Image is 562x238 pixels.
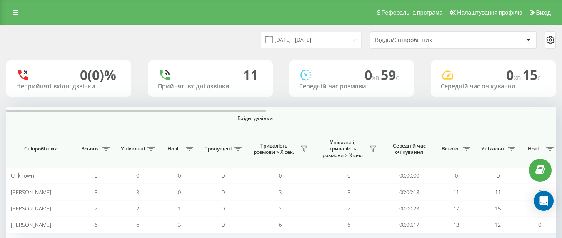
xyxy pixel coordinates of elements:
span: 2 [136,205,139,212]
span: 1 [178,205,181,212]
span: Всього [79,145,100,152]
div: 0 (0)% [80,67,116,83]
span: 2 [95,205,97,212]
span: Всього [440,145,460,152]
td: 00:00:23 [383,200,435,217]
div: Прийняті вхідні дзвінки [158,83,263,90]
span: 3 [178,221,181,228]
div: Відділ/Співробітник [375,37,475,44]
span: [PERSON_NAME] [11,188,51,196]
div: Open Intercom Messenger [534,191,554,211]
span: Унікальні [481,145,505,152]
span: Реферальна програма [382,9,443,16]
span: Unknown [11,172,34,179]
span: 15 [495,205,501,212]
span: Унікальні, тривалість розмови > Х сек. [319,139,367,159]
span: 3 [279,188,282,196]
span: Пропущені [204,145,232,152]
span: хв [372,73,381,82]
td: 00:00:17 [383,217,435,233]
span: 0 [347,172,350,179]
div: Неприйняті вхідні дзвінки [16,83,121,90]
span: 3 [347,188,350,196]
span: 0 [279,172,282,179]
span: 0 [455,172,458,179]
span: [PERSON_NAME] [11,221,51,228]
span: 11 [495,188,501,196]
span: 15 [522,66,541,84]
div: Середній час розмови [299,83,404,90]
span: 0 [538,188,541,196]
span: 17 [453,205,459,212]
span: 0 [222,172,225,179]
span: 13 [453,221,459,228]
span: 0 [222,188,225,196]
span: Співробітник [13,145,67,152]
span: 11 [453,188,459,196]
span: c [537,73,541,82]
span: 6 [347,221,350,228]
span: Налаштування профілю [457,9,522,16]
span: 0 [95,172,97,179]
span: 0 [178,172,181,179]
span: [PERSON_NAME] [11,205,51,212]
span: 0 [178,188,181,196]
td: 00:00:18 [383,184,435,200]
span: 0 [222,221,225,228]
span: Унікальні [121,145,145,152]
span: 0 [497,172,500,179]
span: 59 [381,66,399,84]
span: 12 [495,221,501,228]
span: 6 [95,221,97,228]
span: 2 [279,205,282,212]
span: 0 [222,205,225,212]
span: 0 [538,221,541,228]
span: 3 [95,188,97,196]
span: Вхідні дзвінки [97,115,413,122]
span: 0 [506,66,522,84]
span: 3 [136,188,139,196]
span: 0 [365,66,381,84]
span: хв [514,73,522,82]
span: 6 [136,221,139,228]
span: c [396,73,399,82]
span: 6 [279,221,282,228]
span: 2 [347,205,350,212]
span: 0 [136,172,139,179]
div: Середній час очікування [441,83,546,90]
div: 11 [243,67,258,83]
span: Нові [523,145,544,152]
td: 00:00:00 [383,168,435,184]
span: Середній час очікування [390,143,429,155]
span: Нові [162,145,183,152]
span: Тривалість розмови > Х сек. [250,143,298,155]
span: Вихід [536,9,551,16]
